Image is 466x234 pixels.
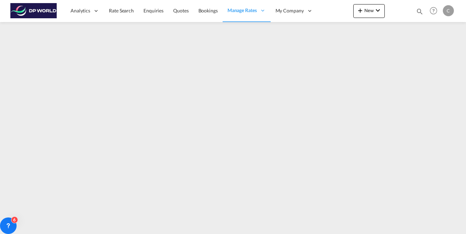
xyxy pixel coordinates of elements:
button: icon-plus 400-fgNewicon-chevron-down [353,4,385,18]
span: Rate Search [109,8,134,13]
md-icon: icon-plus 400-fg [356,6,364,14]
span: My Company [276,7,304,14]
md-icon: icon-chevron-down [374,6,382,14]
span: Analytics [71,7,90,14]
span: Help [428,5,439,17]
span: Manage Rates [227,7,257,14]
div: icon-magnify [416,8,423,18]
span: Enquiries [143,8,164,13]
div: C [443,5,454,16]
md-icon: icon-magnify [416,8,423,15]
span: Bookings [198,8,218,13]
div: Help [428,5,443,17]
img: c08ca190194411f088ed0f3ba295208c.png [10,3,57,19]
span: Quotes [173,8,188,13]
span: New [356,8,382,13]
